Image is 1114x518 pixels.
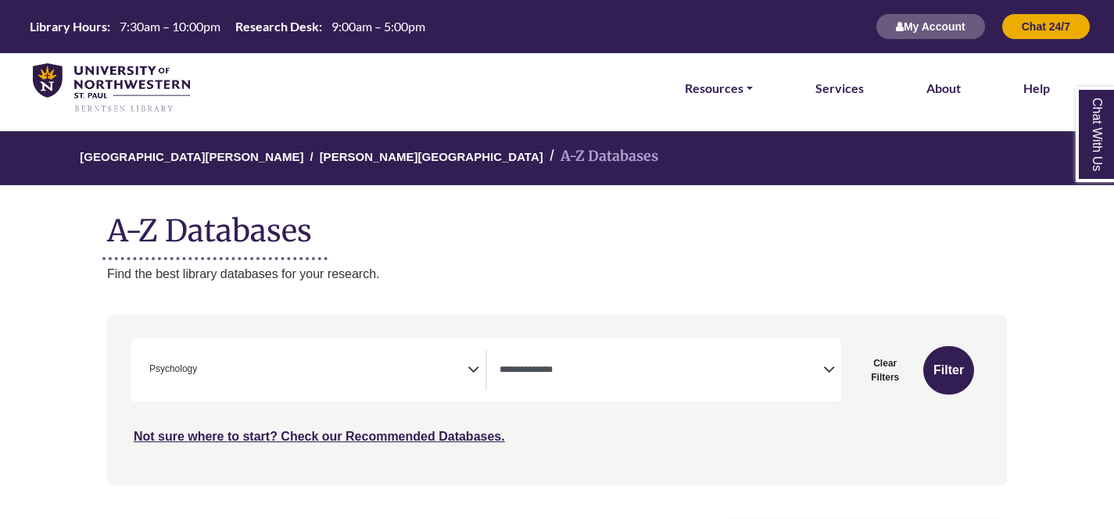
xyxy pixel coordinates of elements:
a: Not sure where to start? Check our Recommended Databases. [134,430,505,443]
textarea: Search [200,365,207,377]
a: Help [1023,78,1050,98]
li: Psychology [143,362,197,377]
a: Resources [685,78,753,98]
nav: Search filters [107,315,1007,485]
span: 9:00am – 5:00pm [331,19,425,34]
nav: breadcrumb [107,131,1007,185]
th: Research Desk: [229,18,323,34]
h1: A-Z Databases [107,201,1007,248]
span: 7:30am – 10:00pm [120,19,220,34]
a: [PERSON_NAME][GEOGRAPHIC_DATA] [320,148,543,163]
img: library_home [33,63,190,113]
textarea: Search [500,365,824,377]
table: Hours Today [23,18,432,33]
a: Hours Today [23,18,432,36]
button: My Account [876,13,986,40]
button: Chat 24/7 [1001,13,1091,40]
a: [GEOGRAPHIC_DATA][PERSON_NAME] [80,148,303,163]
button: Submit for Search Results [923,346,974,395]
th: Library Hours: [23,18,111,34]
a: About [926,78,961,98]
li: A-Z Databases [543,145,658,168]
a: My Account [876,20,986,33]
p: Find the best library databases for your research. [107,264,1007,284]
button: Clear Filters [851,346,919,395]
a: Chat 24/7 [1001,20,1091,33]
span: Psychology [149,362,197,377]
a: Services [815,78,864,98]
